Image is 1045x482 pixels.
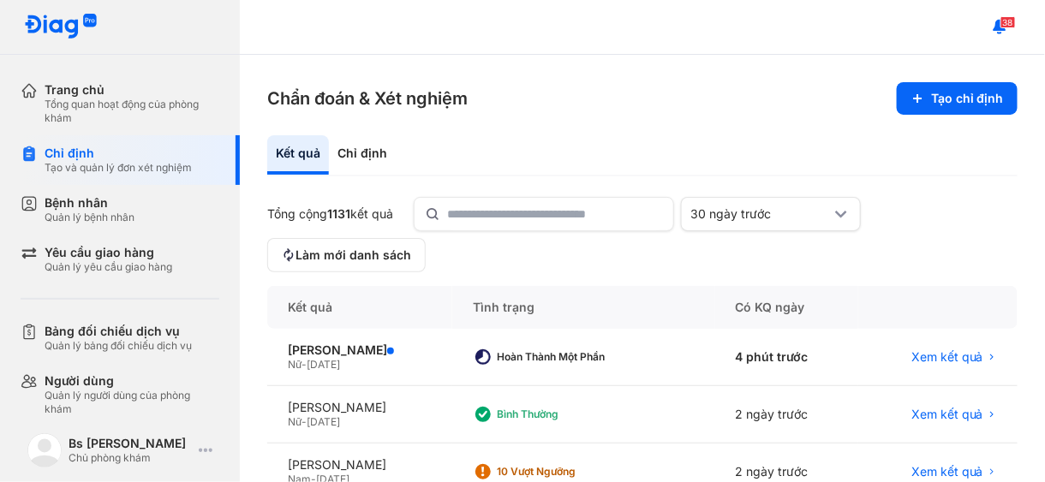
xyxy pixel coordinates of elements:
div: Tổng quan hoạt động của phòng khám [45,98,219,125]
div: Yêu cầu giao hàng [45,245,172,260]
div: Bs [PERSON_NAME] [69,436,192,451]
div: Người dùng [45,373,219,389]
div: 4 phút trước [715,329,858,386]
div: Hoàn thành một phần [497,350,634,364]
div: Bệnh nhân [45,195,134,211]
button: Tạo chỉ định [897,82,1018,115]
span: [DATE] [307,415,340,428]
div: [PERSON_NAME] [288,457,432,473]
div: Tổng cộng kết quả [267,206,393,222]
div: Chủ phòng khám [69,451,192,465]
span: Xem kết quả [911,464,983,479]
div: Bình thường [497,408,634,421]
div: 10 Vượt ngưỡng [497,465,634,479]
h3: Chẩn đoán & Xét nghiệm [267,86,468,110]
div: Kết quả [267,135,329,175]
div: Chỉ định [45,146,192,161]
div: Quản lý bệnh nhân [45,211,134,224]
span: [DATE] [307,358,340,371]
div: Quản lý bảng đối chiếu dịch vụ [45,339,192,353]
div: Tạo và quản lý đơn xét nghiệm [45,161,192,175]
span: 38 [1000,16,1016,28]
span: - [302,358,307,371]
span: Xem kết quả [911,349,983,365]
div: Bảng đối chiếu dịch vụ [45,324,192,339]
div: Tình trạng [452,286,715,329]
img: logo [24,14,98,40]
span: Nữ [288,415,302,428]
span: 1131 [327,206,350,221]
span: Xem kết quả [911,407,983,422]
div: Trang chủ [45,82,219,98]
div: 2 ngày trước [715,386,858,443]
span: Làm mới danh sách [296,247,411,263]
div: 30 ngày trước [690,206,831,222]
img: logo [27,433,62,467]
span: Nữ [288,358,302,371]
button: Làm mới danh sách [267,238,426,272]
span: - [302,415,307,428]
div: Quản lý người dùng của phòng khám [45,389,219,416]
div: [PERSON_NAME] [288,342,432,358]
div: Kết quả [267,286,452,329]
div: [PERSON_NAME] [288,400,432,415]
div: Chỉ định [329,135,396,175]
div: Quản lý yêu cầu giao hàng [45,260,172,274]
div: Có KQ ngày [715,286,858,329]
